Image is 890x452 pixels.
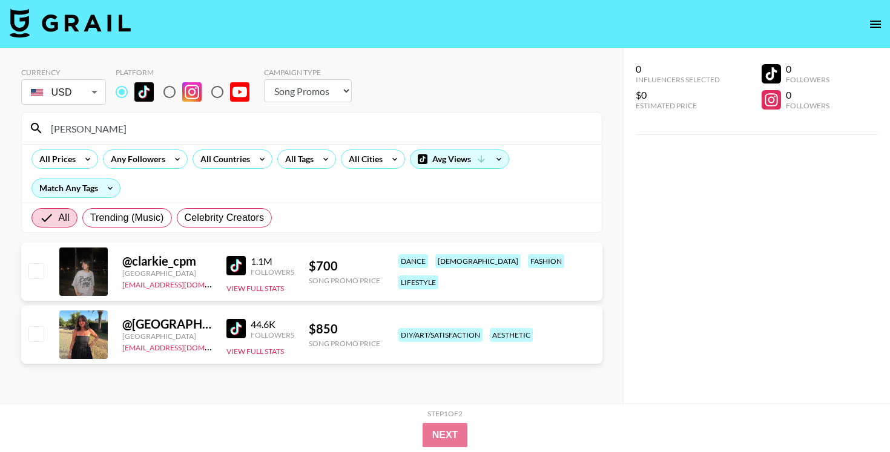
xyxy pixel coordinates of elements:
div: Estimated Price [636,101,720,110]
div: @ clarkie_cpm [122,254,212,269]
div: Song Promo Price [309,339,380,348]
input: Search by User Name [44,119,595,138]
div: All Tags [278,150,316,168]
div: USD [24,82,104,103]
div: Followers [786,101,829,110]
div: Platform [116,68,259,77]
span: Celebrity Creators [185,211,265,225]
div: dance [398,254,428,268]
img: TikTok [134,82,154,102]
div: Campaign Type [264,68,352,77]
div: Match Any Tags [32,179,120,197]
div: [GEOGRAPHIC_DATA] [122,269,212,278]
a: [EMAIL_ADDRESS][DOMAIN_NAME] [122,278,244,289]
div: Song Promo Price [309,276,380,285]
span: Trending (Music) [90,211,164,225]
div: lifestyle [398,275,438,289]
a: [EMAIL_ADDRESS][DOMAIN_NAME] [122,341,244,352]
div: $ 850 [309,321,380,336]
span: All [59,211,70,225]
button: View Full Stats [226,284,284,293]
div: Followers [251,330,294,339]
div: diy/art/satisfaction [398,328,483,342]
div: [DEMOGRAPHIC_DATA] [435,254,521,268]
div: fashion [528,254,564,268]
div: 0 [636,63,720,75]
div: 0 [786,63,829,75]
div: 0 [786,89,829,101]
div: $ 700 [309,258,380,273]
img: YouTube [230,82,249,102]
div: 1.1M [251,255,294,267]
img: Instagram [182,82,202,102]
div: All Cities [341,150,385,168]
div: aesthetic [490,328,533,342]
div: Influencers Selected [636,75,720,84]
button: Next [423,423,468,447]
img: TikTok [226,319,246,338]
div: $0 [636,89,720,101]
div: [GEOGRAPHIC_DATA] [122,332,212,341]
div: Avg Views [410,150,509,168]
div: Followers [251,267,294,277]
img: Grail Talent [10,8,131,38]
img: TikTok [226,256,246,275]
div: Followers [786,75,829,84]
div: All Countries [193,150,252,168]
div: 44.6K [251,318,294,330]
div: All Prices [32,150,78,168]
iframe: Drift Widget Chat Controller [829,391,875,437]
button: View Full Stats [226,347,284,356]
div: Currency [21,68,106,77]
div: Step 1 of 2 [427,409,463,418]
div: @ [GEOGRAPHIC_DATA] [122,316,212,332]
button: open drawer [863,12,888,36]
div: Any Followers [104,150,168,168]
